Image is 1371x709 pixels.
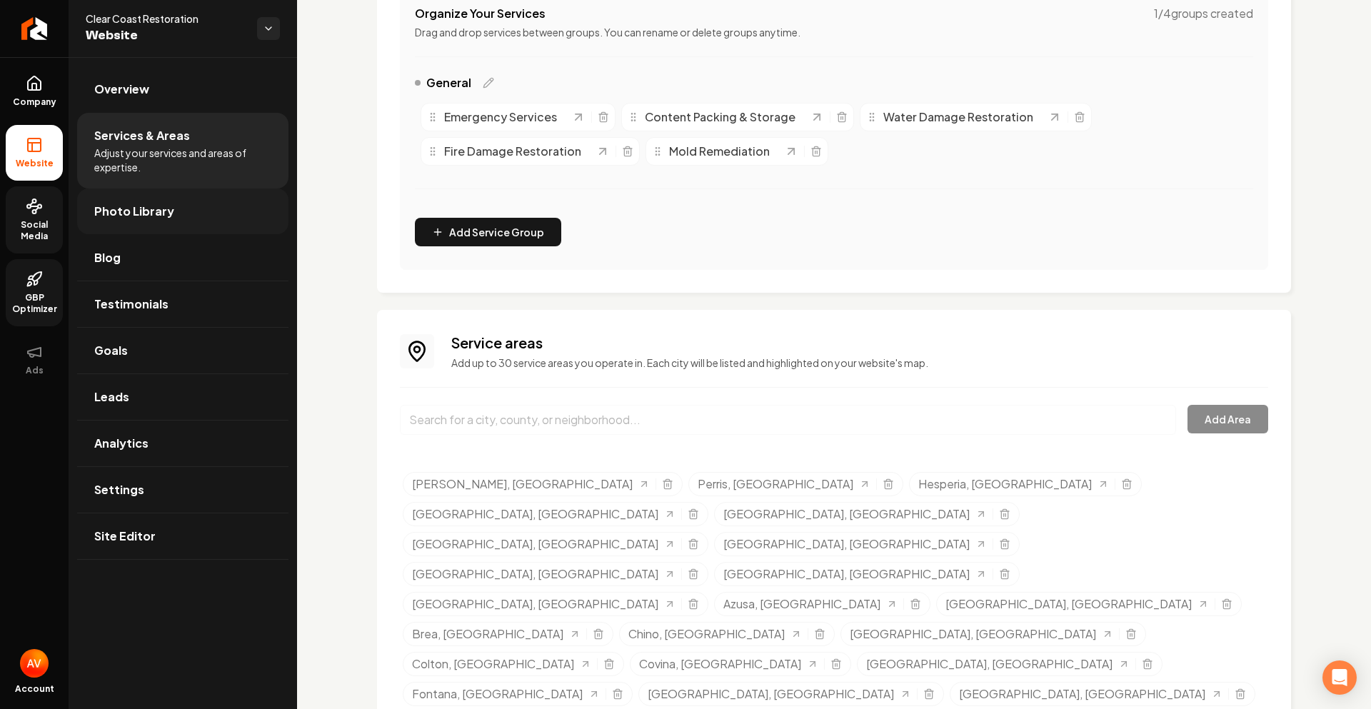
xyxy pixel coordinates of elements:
[77,421,288,466] a: Analytics
[94,481,144,498] span: Settings
[866,655,1113,673] span: [GEOGRAPHIC_DATA], [GEOGRAPHIC_DATA]
[412,506,658,523] span: [GEOGRAPHIC_DATA], [GEOGRAPHIC_DATA]
[412,655,591,673] a: Colton, [GEOGRAPHIC_DATA]
[412,476,650,493] a: [PERSON_NAME], [GEOGRAPHIC_DATA]
[94,81,149,98] span: Overview
[628,109,810,126] div: Content Packing & Storage
[77,374,288,420] a: Leads
[850,625,1096,643] span: [GEOGRAPHIC_DATA], [GEOGRAPHIC_DATA]
[918,476,1109,493] a: Hesperia, [GEOGRAPHIC_DATA]
[628,625,785,643] span: Chino, [GEOGRAPHIC_DATA]
[77,467,288,513] a: Settings
[412,506,676,523] a: [GEOGRAPHIC_DATA], [GEOGRAPHIC_DATA]
[94,249,121,266] span: Blog
[412,595,658,613] span: [GEOGRAPHIC_DATA], [GEOGRAPHIC_DATA]
[723,595,880,613] span: Azusa, [GEOGRAPHIC_DATA]
[94,146,271,174] span: Adjust your services and areas of expertise.
[412,565,676,583] a: [GEOGRAPHIC_DATA], [GEOGRAPHIC_DATA]
[639,655,818,673] a: Covina, [GEOGRAPHIC_DATA]
[412,655,574,673] span: Colton, [GEOGRAPHIC_DATA]
[959,685,1205,703] span: [GEOGRAPHIC_DATA], [GEOGRAPHIC_DATA]
[652,143,784,160] div: Mold Remediation
[451,356,1268,370] p: Add up to 30 service areas you operate in. Each city will be listed and highlighted on your websi...
[77,513,288,559] a: Site Editor
[6,292,63,315] span: GBP Optimizer
[426,74,471,91] span: General
[412,625,563,643] span: Brea, [GEOGRAPHIC_DATA]
[723,565,970,583] span: [GEOGRAPHIC_DATA], [GEOGRAPHIC_DATA]
[94,342,128,359] span: Goals
[94,528,156,545] span: Site Editor
[723,506,987,523] a: [GEOGRAPHIC_DATA], [GEOGRAPHIC_DATA]
[945,595,1209,613] a: [GEOGRAPHIC_DATA], [GEOGRAPHIC_DATA]
[698,476,870,493] a: Perris, [GEOGRAPHIC_DATA]
[6,219,63,242] span: Social Media
[723,535,987,553] a: [GEOGRAPHIC_DATA], [GEOGRAPHIC_DATA]
[94,388,129,406] span: Leads
[6,186,63,253] a: Social Media
[20,649,49,678] button: Open user button
[1154,5,1253,22] span: 1 / 4 groups created
[698,476,853,493] span: Perris, [GEOGRAPHIC_DATA]
[959,685,1222,703] a: [GEOGRAPHIC_DATA], [GEOGRAPHIC_DATA]
[20,649,49,678] img: Ana Villa
[77,235,288,281] a: Blog
[415,5,546,22] h4: Organize Your Services
[723,506,970,523] span: [GEOGRAPHIC_DATA], [GEOGRAPHIC_DATA]
[400,405,1176,435] input: Search for a city, county, or neighborhood...
[669,143,770,160] span: Mold Remediation
[723,565,987,583] a: [GEOGRAPHIC_DATA], [GEOGRAPHIC_DATA]
[412,565,658,583] span: [GEOGRAPHIC_DATA], [GEOGRAPHIC_DATA]
[86,26,246,46] span: Website
[412,595,676,613] a: [GEOGRAPHIC_DATA], [GEOGRAPHIC_DATA]
[415,25,1253,39] p: Drag and drop services between groups. You can rename or delete groups anytime.
[723,535,970,553] span: [GEOGRAPHIC_DATA], [GEOGRAPHIC_DATA]
[883,109,1033,126] span: Water Damage Restoration
[15,683,54,695] span: Account
[77,328,288,373] a: Goals
[86,11,246,26] span: Clear Coast Restoration
[94,203,174,220] span: Photo Library
[866,109,1048,126] div: Water Damage Restoration
[94,127,190,144] span: Services & Areas
[645,109,795,126] span: Content Packing & Storage
[77,281,288,327] a: Testimonials
[94,435,149,452] span: Analytics
[77,188,288,234] a: Photo Library
[6,259,63,326] a: GBP Optimizer
[444,109,557,126] span: Emergency Services
[6,332,63,388] button: Ads
[415,218,561,246] button: Add Service Group
[444,143,581,160] span: Fire Damage Restoration
[412,685,583,703] span: Fontana, [GEOGRAPHIC_DATA]
[412,535,676,553] a: [GEOGRAPHIC_DATA], [GEOGRAPHIC_DATA]
[94,296,169,313] span: Testimonials
[723,595,898,613] a: Azusa, [GEOGRAPHIC_DATA]
[6,64,63,119] a: Company
[648,685,911,703] a: [GEOGRAPHIC_DATA], [GEOGRAPHIC_DATA]
[412,476,633,493] span: [PERSON_NAME], [GEOGRAPHIC_DATA]
[21,17,48,40] img: Rebolt Logo
[412,685,600,703] a: Fontana, [GEOGRAPHIC_DATA]
[427,143,596,160] div: Fire Damage Restoration
[639,655,801,673] span: Covina, [GEOGRAPHIC_DATA]
[412,535,658,553] span: [GEOGRAPHIC_DATA], [GEOGRAPHIC_DATA]
[451,333,1268,353] h3: Service areas
[20,365,49,376] span: Ads
[412,625,581,643] a: Brea, [GEOGRAPHIC_DATA]
[866,655,1130,673] a: [GEOGRAPHIC_DATA], [GEOGRAPHIC_DATA]
[628,625,802,643] a: Chino, [GEOGRAPHIC_DATA]
[648,685,894,703] span: [GEOGRAPHIC_DATA], [GEOGRAPHIC_DATA]
[945,595,1192,613] span: [GEOGRAPHIC_DATA], [GEOGRAPHIC_DATA]
[918,476,1092,493] span: Hesperia, [GEOGRAPHIC_DATA]
[850,625,1113,643] a: [GEOGRAPHIC_DATA], [GEOGRAPHIC_DATA]
[427,109,571,126] div: Emergency Services
[10,158,59,169] span: Website
[77,66,288,112] a: Overview
[7,96,62,108] span: Company
[1322,660,1357,695] div: Open Intercom Messenger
